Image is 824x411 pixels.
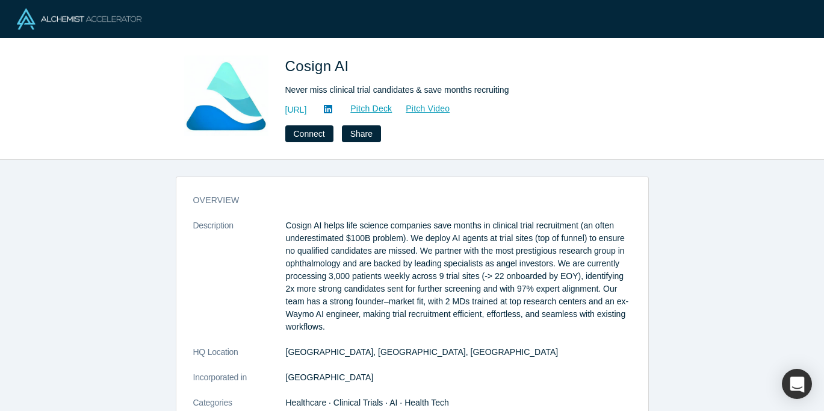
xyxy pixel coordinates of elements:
[286,346,631,359] dd: [GEOGRAPHIC_DATA], [GEOGRAPHIC_DATA], [GEOGRAPHIC_DATA]
[286,371,631,384] dd: [GEOGRAPHIC_DATA]
[285,84,622,96] div: Never miss clinical trial candidates & save months recruiting
[285,104,307,116] a: [URL]
[392,102,450,116] a: Pitch Video
[285,58,353,74] span: Cosign AI
[193,219,286,346] dt: Description
[285,125,333,142] button: Connect
[286,398,449,407] span: Healthcare · Clinical Trials · AI · Health Tech
[184,55,268,140] img: Cosign AI's Logo
[193,346,286,371] dt: HQ Location
[286,219,631,333] p: Cosign AI helps life science companies save months in clinical trial recruitment (an often undere...
[17,8,141,30] img: Alchemist Logo
[337,102,392,116] a: Pitch Deck
[193,194,615,207] h3: overview
[193,371,286,397] dt: Incorporated in
[342,125,381,142] button: Share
